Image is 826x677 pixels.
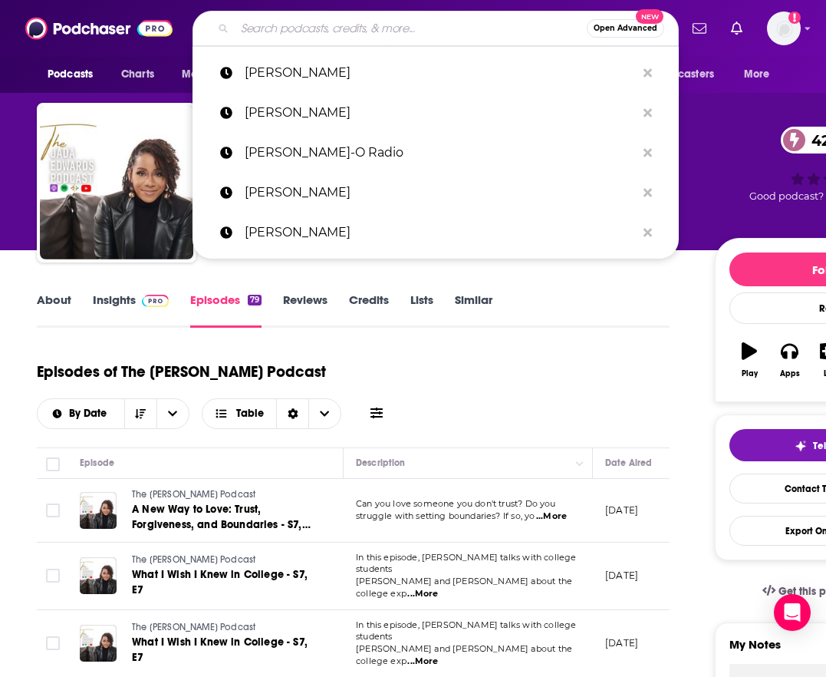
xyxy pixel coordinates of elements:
span: Logged in as shcarlos [767,12,801,45]
button: Choose View [202,398,342,429]
a: [PERSON_NAME] [193,213,679,253]
img: tell me why sparkle [795,440,807,452]
a: InsightsPodchaser Pro [93,292,169,328]
a: [PERSON_NAME] [193,93,679,133]
span: A New Way to Love: Trust, Forgiveness, and Boundaries - S7, E8 [132,503,311,547]
span: New [636,9,663,24]
span: ...More [407,588,438,600]
a: Episodes79 [190,292,262,328]
span: What I Wish I Knew in College - S7, E7 [132,636,308,664]
p: [DATE] [605,636,638,649]
a: Similar [455,292,492,328]
span: ...More [407,656,438,668]
a: Charts [111,60,163,89]
button: open menu [733,60,789,89]
span: More [744,64,770,85]
span: Charts [121,64,154,85]
span: Toggle select row [46,636,60,650]
a: [PERSON_NAME]-O Radio [193,133,679,173]
button: open menu [38,408,124,419]
span: Can you love someone you don't trust? Do you [356,498,556,509]
a: What I Wish I Knew in College - S7, E7 [132,567,316,598]
div: Apps [780,369,800,378]
svg: Add a profile image [788,12,801,24]
img: User Profile [767,12,801,45]
span: Toggle select row [46,569,60,583]
div: Search podcasts, credits, & more... [193,11,679,46]
input: Search podcasts, credits, & more... [235,16,587,41]
div: Description [356,454,405,472]
img: Podchaser Pro [142,295,169,307]
span: In this episode, [PERSON_NAME] talks with college students [356,619,576,642]
a: Show notifications dropdown [686,15,712,41]
a: [PERSON_NAME] [193,53,679,93]
span: Monitoring [182,64,236,85]
img: Podchaser - Follow, Share and Rate Podcasts [25,14,173,43]
p: sharon mcmahon [245,213,636,253]
button: Show profile menu [767,12,801,45]
span: Toggle select row [46,504,60,517]
button: open menu [156,399,189,428]
span: In this episode, [PERSON_NAME] talks with college students [356,552,576,575]
span: Open Advanced [594,25,657,32]
a: [PERSON_NAME] [193,173,679,213]
p: jada edwards [245,53,636,93]
span: What I Wish I Knew in College - S7, E7 [132,568,308,596]
a: About [37,292,71,328]
span: ...More [536,510,567,523]
span: Podcasts [48,64,93,85]
div: Episode [80,454,114,472]
h1: Episodes of The [PERSON_NAME] Podcast [37,362,326,381]
button: Apps [769,332,809,388]
div: Sort Direction [276,399,308,428]
p: debra fileta [245,173,636,213]
p: [DATE] [605,504,638,517]
a: Lists [410,292,433,328]
button: Open AdvancedNew [587,19,664,38]
span: The [PERSON_NAME] Podcast [132,489,255,500]
span: The [PERSON_NAME] Podcast [132,622,255,632]
img: The Jada Edwards Podcast [40,106,193,259]
div: Date Aired [605,454,652,472]
p: Wade-O Radio [245,133,636,173]
button: open menu [171,60,256,89]
button: open menu [630,60,736,89]
span: Table [236,408,264,419]
a: Credits [349,292,389,328]
span: [PERSON_NAME] and [PERSON_NAME] about the college exp [356,576,572,599]
a: The [PERSON_NAME] Podcast [132,553,316,567]
a: What I Wish I Knew in College - S7, E7 [132,635,316,665]
a: Show notifications dropdown [725,15,749,41]
a: The [PERSON_NAME] Podcast [132,488,316,502]
div: 79 [248,295,262,305]
button: Column Actions [571,454,589,473]
h2: Choose List sort [37,398,189,429]
div: Play [742,369,758,378]
span: struggle with setting boundaries? If so, yo [356,510,535,521]
a: A New Way to Love: Trust, Forgiveness, and Boundaries - S7, E8 [132,502,316,533]
p: eric mason [245,93,636,133]
a: The [PERSON_NAME] Podcast [132,621,316,635]
p: [DATE] [605,569,638,582]
button: Play [729,332,769,388]
button: Sort Direction [124,399,156,428]
span: [PERSON_NAME] and [PERSON_NAME] about the college exp [356,643,572,666]
span: The [PERSON_NAME] Podcast [132,554,255,565]
a: Reviews [283,292,327,328]
button: open menu [37,60,113,89]
div: Open Intercom Messenger [774,594,811,631]
span: By Date [69,408,112,419]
